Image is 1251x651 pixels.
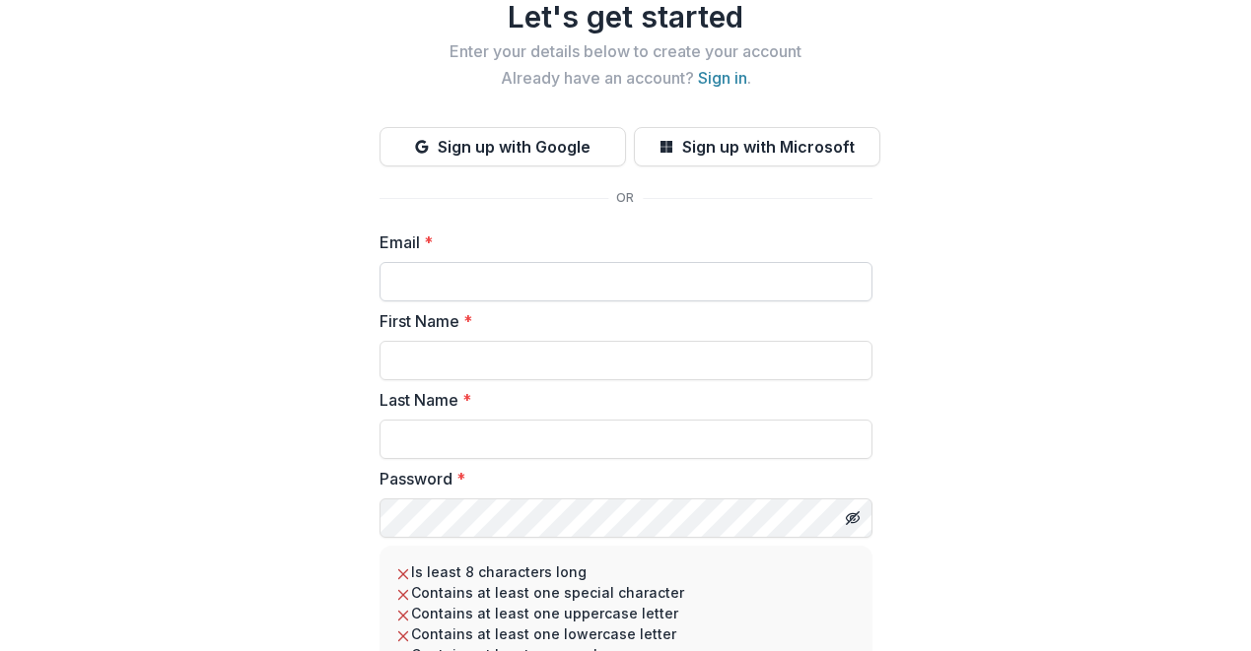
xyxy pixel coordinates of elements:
[634,127,880,166] button: Sign up with Microsoft
[395,582,857,603] li: Contains at least one special character
[698,68,747,88] a: Sign in
[380,69,872,88] h2: Already have an account? .
[395,561,857,582] li: Is least 8 characters long
[380,388,861,412] label: Last Name
[380,230,861,254] label: Email
[380,42,872,61] h2: Enter your details below to create your account
[395,623,857,644] li: Contains at least one lowercase letter
[380,309,861,333] label: First Name
[395,603,857,623] li: Contains at least one uppercase letter
[837,502,869,534] button: Toggle password visibility
[380,127,626,166] button: Sign up with Google
[380,467,861,490] label: Password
